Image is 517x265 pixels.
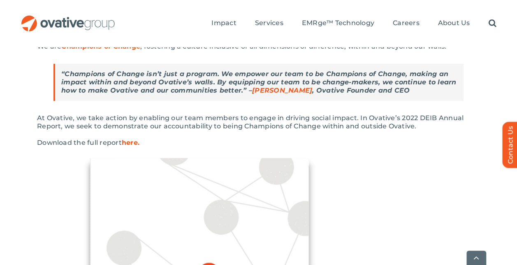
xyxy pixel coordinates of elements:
[393,19,420,27] span: Careers
[438,19,470,28] a: About Us
[255,19,283,28] a: Services
[211,19,236,28] a: Impact
[61,70,456,94] em: Champions of Change isn’t just a program. We empower our team to be Champions of Change, making a...
[488,19,496,28] a: Search
[211,19,236,27] span: Impact
[21,14,116,22] a: OG_Full_horizontal_RGB
[37,139,139,146] span: Download the full report
[252,86,312,94] a: [PERSON_NAME]
[302,19,374,28] a: EMRge™ Technology
[61,70,456,94] strong: “ ” – , Ovative Founder and CEO
[255,19,283,27] span: Services
[211,10,496,37] nav: Menu
[302,19,374,27] span: EMRge™ Technology
[122,139,139,146] a: here.
[438,19,470,27] span: About Us
[393,19,420,28] a: Careers
[37,114,464,130] span: At Ovative, we take action by enabling our team members to engage in driving social impact. In Ov...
